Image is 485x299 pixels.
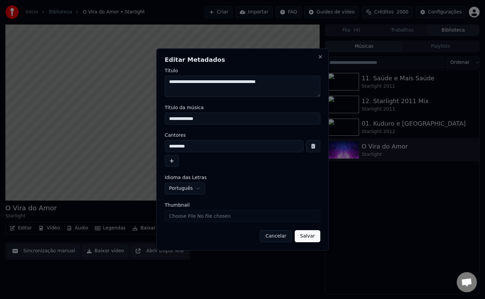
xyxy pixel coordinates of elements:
span: Thumbnail [165,203,190,207]
button: Cancelar [260,230,292,242]
span: Idioma das Letras [165,175,207,180]
label: Título da música [165,105,320,110]
label: Título [165,68,320,73]
h2: Editar Metadados [165,57,320,63]
button: Salvar [295,230,320,242]
label: Cantores [165,133,320,137]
